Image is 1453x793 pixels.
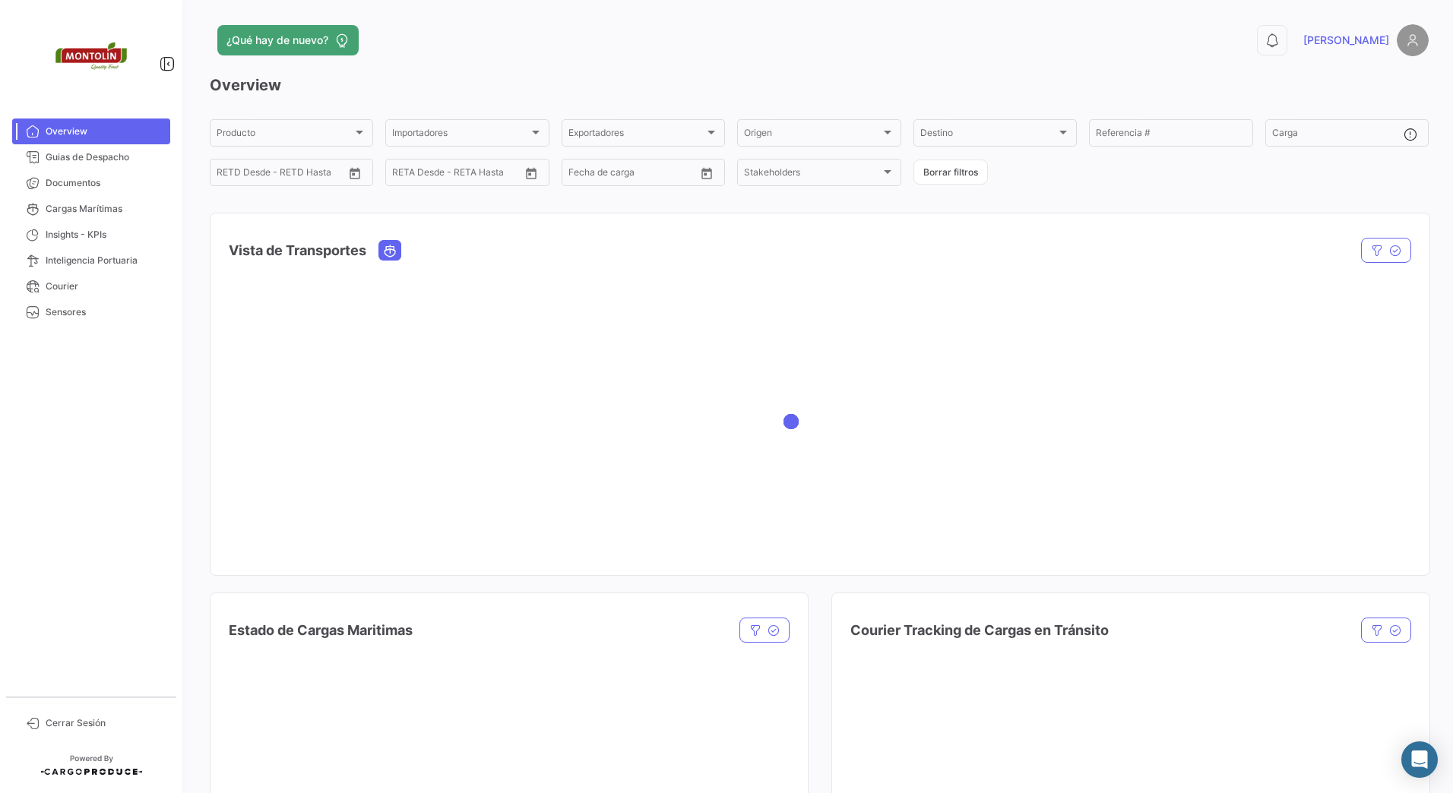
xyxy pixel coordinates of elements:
span: [PERSON_NAME] [1303,33,1389,48]
h4: Vista de Transportes [229,240,366,261]
a: Insights - KPIs [12,222,170,248]
button: Open calendar [343,162,366,185]
div: Abrir Intercom Messenger [1401,741,1438,778]
h4: Estado de Cargas Maritimas [229,620,413,641]
span: Importadores [392,130,528,141]
span: Stakeholders [744,169,880,180]
span: ¿Qué hay de nuevo? [226,33,328,48]
button: Ocean [379,241,400,260]
span: Sensores [46,305,164,319]
span: Destino [920,130,1056,141]
h4: Courier Tracking de Cargas en Tránsito [850,620,1109,641]
span: Inteligencia Portuaria [46,254,164,267]
img: placeholder-user.png [1397,24,1429,56]
button: ¿Qué hay de nuevo? [217,25,359,55]
a: Sensores [12,299,170,325]
a: Documentos [12,170,170,196]
a: Guias de Despacho [12,144,170,170]
input: Desde [392,169,419,180]
input: Desde [568,169,596,180]
input: Hasta [430,169,491,180]
span: Guias de Despacho [46,150,164,164]
a: Courier [12,273,170,299]
span: Cerrar Sesión [46,716,164,730]
input: Hasta [606,169,667,180]
span: Exportadores [568,130,704,141]
input: Desde [217,169,244,180]
span: Cargas Marítimas [46,202,164,216]
span: Producto [217,130,353,141]
h3: Overview [210,74,1429,96]
span: Courier [46,280,164,293]
span: Overview [46,125,164,138]
a: Overview [12,118,170,144]
button: Borrar filtros [913,160,988,185]
span: Origen [744,130,880,141]
img: 2d55ee68-5a11-4b18-9445-71bae2c6d5df.png [53,18,129,94]
button: Open calendar [520,162,543,185]
a: Inteligencia Portuaria [12,248,170,273]
a: Cargas Marítimas [12,196,170,222]
button: Open calendar [695,162,718,185]
input: Hasta [255,169,315,180]
span: Documentos [46,176,164,190]
span: Insights - KPIs [46,228,164,242]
